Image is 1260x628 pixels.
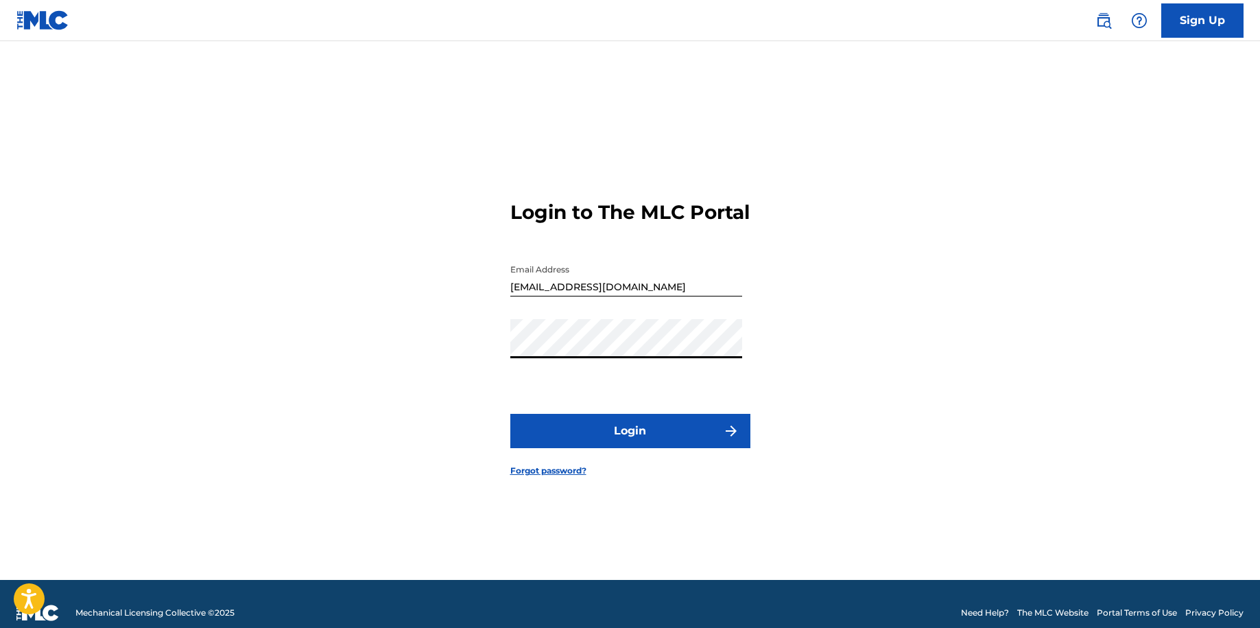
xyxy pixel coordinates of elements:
img: logo [16,605,59,621]
button: Login [510,414,750,448]
img: help [1131,12,1148,29]
a: Need Help? [961,607,1009,619]
h3: Login to The MLC Portal [510,200,750,224]
a: Forgot password? [510,465,586,477]
img: MLC Logo [16,10,69,30]
a: Sign Up [1161,3,1244,38]
a: Public Search [1090,7,1117,34]
a: Portal Terms of Use [1097,607,1177,619]
a: Privacy Policy [1185,607,1244,619]
div: Help [1126,7,1153,34]
img: f7272a7cc735f4ea7f67.svg [723,423,739,439]
span: Mechanical Licensing Collective © 2025 [75,607,235,619]
a: The MLC Website [1017,607,1089,619]
img: search [1095,12,1112,29]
